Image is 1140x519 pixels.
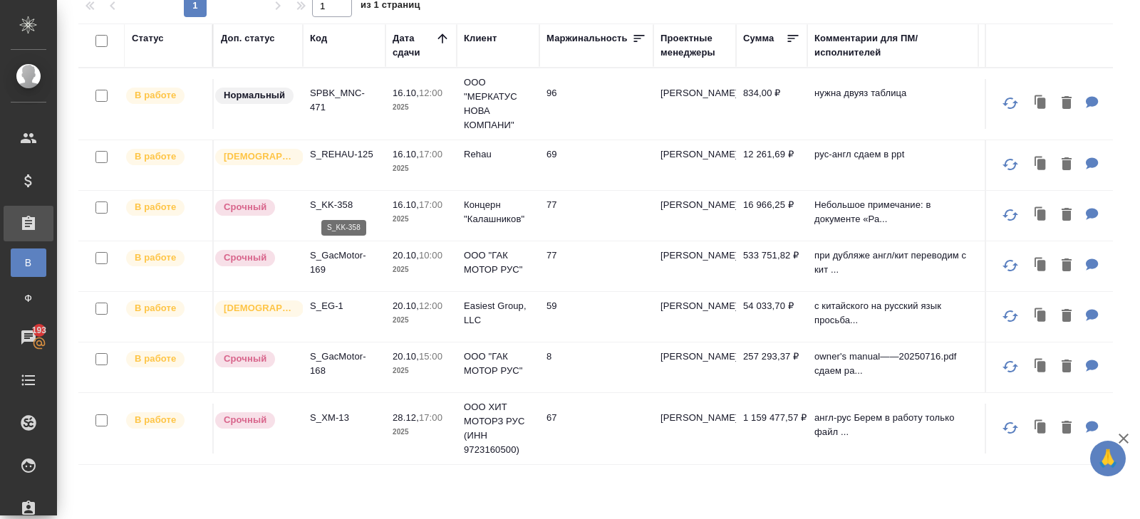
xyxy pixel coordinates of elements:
[539,292,653,342] td: 59
[419,250,442,261] p: 10:00
[224,150,295,164] p: [DEMOGRAPHIC_DATA]
[653,292,736,342] td: [PERSON_NAME]
[393,351,419,362] p: 20.10,
[464,75,532,132] p: ООО "МЕРКАТУС НОВА КОМПАНИ"
[1054,302,1079,331] button: Удалить
[814,86,971,100] p: нужна двуяз таблица
[814,350,971,378] p: owner's manual——20250716.pdf сдаем ра...
[224,88,285,103] p: Нормальный
[214,198,296,217] div: Выставляется автоматически, если на указанный объем услуг необходимо больше времени в стандартном...
[125,350,205,369] div: Выставляет ПМ после принятия заказа от КМа
[419,88,442,98] p: 12:00
[660,31,729,60] div: Проектные менеджеры
[310,31,327,46] div: Код
[1096,444,1120,473] span: 🙏
[539,79,653,129] td: 96
[539,140,653,190] td: 69
[743,31,774,46] div: Сумма
[1027,89,1054,118] button: Клонировать
[393,425,450,439] p: 2025
[419,149,442,159] p: 17:00
[4,320,53,355] a: 193
[736,191,807,241] td: 16 966,25 ₽
[1079,89,1106,118] button: Для ПМ: нужна двуяз таблица
[736,342,807,392] td: 257 293,37 ₽
[125,147,205,167] div: Выставляет ПМ после принятия заказа от КМа
[310,248,378,277] p: S_GacMotor-169
[125,299,205,318] div: Выставляет ПМ после принятия заказа от КМа
[125,86,205,105] div: Выставляет ПМ после принятия заказа от КМа
[393,300,419,311] p: 20.10,
[310,147,378,162] p: S_REHAU-125
[393,31,435,60] div: Дата сдачи
[224,413,266,427] p: Срочный
[132,31,164,46] div: Статус
[1079,201,1106,230] button: Для ПМ: Небольшое примечание: в документе «Расшифровка» есть ссылка на видео для помощи в перевод...
[736,241,807,291] td: 533 751,82 ₽
[125,248,205,268] div: Выставляет ПМ после принятия заказа от КМа
[1054,414,1079,443] button: Удалить
[814,299,971,327] p: с китайского на русский язык просьба...
[393,250,419,261] p: 20.10,
[1079,302,1106,331] button: Для ПМ: с китайского на русский язык просьба БД: сделайте, пожалуйста, проверку ЛКА Для КМ: 15.09...
[135,301,176,315] p: В работе
[1079,352,1106,382] button: Для ПМ: owner's manual——20250716.pdf сдаем раньше всех - 13.10 в 10:00: поставьте пожалуйста в пр...
[464,350,532,378] p: ООО "ГАК МОТОР РУС"
[814,31,971,60] div: Комментарии для ПМ/исполнителей
[993,147,1027,182] button: Обновить
[135,150,176,164] p: В работе
[1054,89,1079,118] button: Удалить
[393,199,419,210] p: 16.10,
[214,411,296,430] div: Выставляется автоматически, если на указанный объем услуг необходимо больше времени в стандартном...
[1079,150,1106,179] button: Для ПМ: рус-англ сдаем в ppt
[736,404,807,454] td: 1 159 477,57 ₽
[1027,302,1054,331] button: Клонировать
[464,248,532,277] p: ООО "ГАК МОТОР РУС"
[18,256,39,270] span: В
[135,88,176,103] p: В работе
[1079,251,1106,281] button: Для ПМ: при дубляже англ/кит переводим с кит для ПМ: названия листов в экселе переводим (поставит...
[653,191,736,241] td: [PERSON_NAME]
[464,400,532,457] p: ООО ХИТ МОТОРЗ РУС (ИНН 9723160500)
[539,342,653,392] td: 8
[214,350,296,369] div: Выставляется автоматически, если на указанный объем услуг необходимо больше времени в стандартном...
[419,199,442,210] p: 17:00
[539,241,653,291] td: 77
[214,86,296,105] div: Статус по умолчанию для стандартных заказов
[224,200,266,214] p: Срочный
[11,284,46,313] a: Ф
[1027,251,1054,281] button: Клонировать
[310,86,378,115] p: SPBK_MNC-471
[1054,251,1079,281] button: Удалить
[539,404,653,454] td: 67
[1079,414,1106,443] button: Для ПМ: англ-рус Берем в работу только файл M70 Service Diagnosis and Measurement Manual В докуме...
[125,411,205,430] div: Выставляет ПМ после принятия заказа от КМа
[224,352,266,366] p: Срочный
[736,140,807,190] td: 12 261,69 ₽
[310,350,378,378] p: S_GacMotor-168
[214,147,296,167] div: Выставляется автоматически для первых 3 заказов нового контактного лица. Особое внимание
[1090,441,1126,476] button: 🙏
[135,413,176,427] p: В работе
[546,31,628,46] div: Маржинальность
[814,198,971,226] p: Небольшое примечание: в документе «Ра...
[135,200,176,214] p: В работе
[135,352,176,366] p: В работе
[393,313,450,327] p: 2025
[464,299,532,327] p: Easiest Group, LLC​
[214,299,296,318] div: Выставляется автоматически для первых 3 заказов нового контактного лица. Особое внимание
[393,263,450,277] p: 2025
[393,364,450,378] p: 2025
[464,31,497,46] div: Клиент
[653,140,736,190] td: [PERSON_NAME]
[125,198,205,217] div: Выставляет ПМ после принятия заказа от КМа
[393,88,419,98] p: 16.10,
[393,412,419,423] p: 28.12,
[1054,150,1079,179] button: Удалить
[814,248,971,277] p: при дубляже англ/кит переводим с кит ...
[1027,352,1054,382] button: Клонировать
[214,248,296,268] div: Выставляется автоматически, если на указанный объем услуг необходимо больше времени в стандартном...
[310,411,378,425] p: S_XM-13
[1054,352,1079,382] button: Удалить
[539,191,653,241] td: 77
